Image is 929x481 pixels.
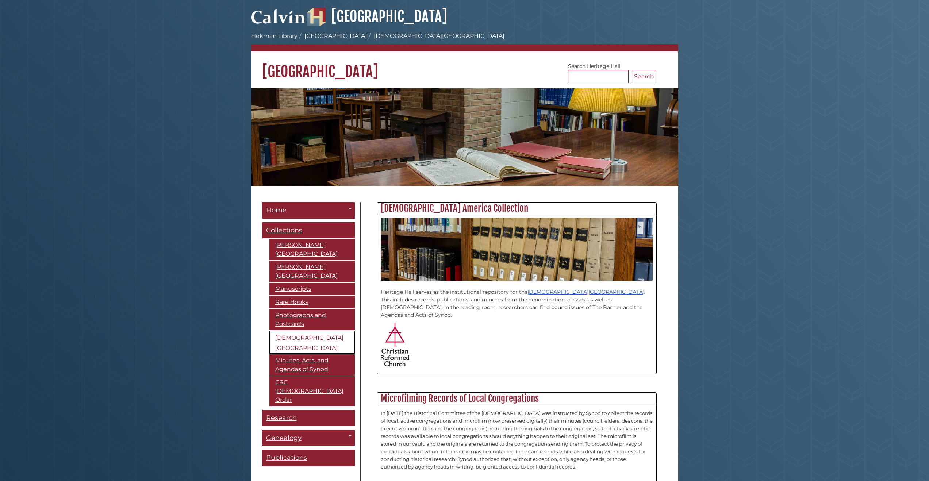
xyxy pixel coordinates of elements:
a: [PERSON_NAME][GEOGRAPHIC_DATA] [269,239,355,260]
nav: breadcrumb [251,32,678,51]
a: [GEOGRAPHIC_DATA] [304,32,367,39]
h2: Microfilming Records of Local Congregations [377,393,656,404]
img: Calvin [251,6,306,26]
img: Hekman Library Logo [307,8,326,26]
a: Research [262,410,355,426]
a: CRC [DEMOGRAPHIC_DATA] Order [269,376,355,406]
a: Home [262,202,355,219]
a: Genealogy [262,430,355,446]
h1: [GEOGRAPHIC_DATA] [251,51,678,81]
a: [DEMOGRAPHIC_DATA][GEOGRAPHIC_DATA] [269,331,355,354]
a: Collections [262,222,355,239]
span: Home [266,206,287,214]
a: Rare Books [269,296,355,308]
button: Search [632,70,656,83]
span: Research [266,414,297,422]
a: Publications [262,450,355,466]
h2: [DEMOGRAPHIC_DATA] America Collection [377,203,656,214]
li: [DEMOGRAPHIC_DATA][GEOGRAPHIC_DATA] [367,32,504,41]
a: Calvin University [251,17,306,23]
span: Collections [266,226,302,234]
a: [DEMOGRAPHIC_DATA][GEOGRAPHIC_DATA] [527,289,644,295]
img: Christian Reformed Church of North America [381,323,409,366]
a: Manuscripts [269,283,355,295]
p: Heritage Hall serves as the institutional repository for the . This includes records, publication... [381,281,653,319]
a: Hekman Library [251,32,297,39]
span: Publications [266,454,307,462]
a: [GEOGRAPHIC_DATA] [307,7,447,26]
a: [PERSON_NAME][GEOGRAPHIC_DATA] [269,261,355,282]
span: Genealogy [266,434,302,442]
img: CRCNA Banner [381,218,653,280]
a: Photographs and Postcards [269,309,355,330]
span: In [DATE] the Historical Committee of the [DEMOGRAPHIC_DATA] was instructed by Synod to collect t... [381,410,653,470]
a: Minutes, Acts, and Agendas of Synod [269,354,355,376]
